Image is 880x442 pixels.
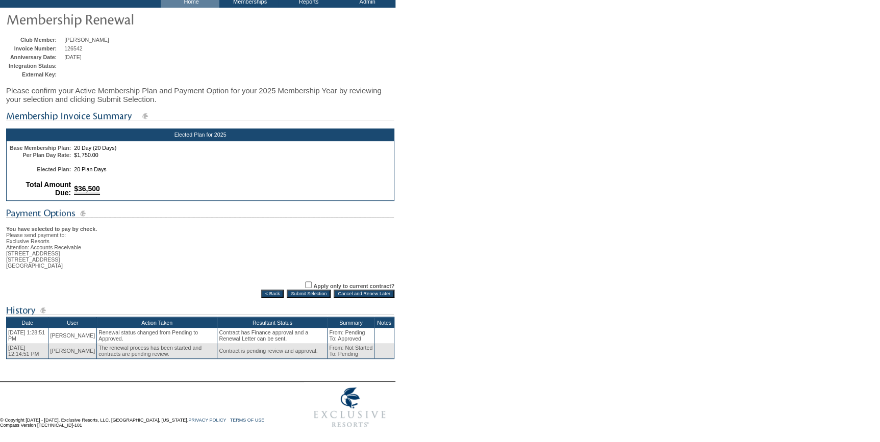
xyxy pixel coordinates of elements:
a: TERMS OF USE [230,418,265,423]
th: Resultant Status [217,317,328,328]
span: [DATE] [64,54,82,60]
th: Summary [328,317,374,328]
span: [PERSON_NAME] [64,37,109,43]
td: From: Not Started To: Pending [328,343,374,359]
td: Invoice Number: [9,45,62,51]
td: Contract is pending review and approval. [217,343,328,359]
input: < Back [261,290,284,298]
b: Per Plan Day Rate: [22,152,71,158]
td: Integration Status: [9,63,62,69]
b: Elected Plan: [37,166,71,172]
td: [PERSON_NAME] [48,328,97,343]
input: Cancel and Renew Later [334,290,394,298]
td: External Key: [9,71,62,77]
a: PRIVACY POLICY [188,418,226,423]
td: Renewal status changed from Pending to Approved. [97,328,217,343]
img: subTtlMembershipInvoiceSummary.gif [6,110,394,122]
td: [DATE] 1:28:51 PM [7,328,48,343]
td: The renewal process has been started and contracts are pending review. [97,343,217,359]
b: Total Amount Due: [26,180,71,197]
td: Anniversary Date: [9,54,62,60]
th: User [48,317,97,328]
img: subTtlHistory.gif [6,304,394,317]
img: Exclusive Resorts [304,382,395,433]
div: Please confirm your Active Membership Plan and Payment Option for your 2025 Membership Year by re... [6,81,394,109]
td: Club Member: [9,37,62,43]
img: pgTtlMembershipRenewal.gif [6,9,210,29]
td: 20 Day (20 Days) [73,145,392,151]
div: Please send payment to: Exclusive Resorts Attention: Accounts Receivable [STREET_ADDRESS] [STREET... [6,220,394,269]
img: subTtlPaymentOptions.gif [6,207,394,220]
td: [DATE] 12:14:51 PM [7,343,48,359]
label: Apply only to current contract? [313,283,394,289]
input: Submit Selection [287,290,331,298]
td: $1,750.00 [73,152,392,158]
div: Elected Plan for 2025 [6,128,394,141]
span: 126542 [64,45,83,51]
span: $36,500 [74,185,100,195]
td: From: Pending To: Approved [328,328,374,343]
th: Notes [374,317,394,328]
td: 20 Plan Days [73,166,392,172]
th: Date [7,317,48,328]
td: [PERSON_NAME] [48,343,97,359]
b: Base Membership Plan: [10,145,71,151]
b: You have selected to pay by check. [6,226,97,232]
th: Action Taken [97,317,217,328]
td: Contract has Finance approval and a Renewal Letter can be sent. [217,328,328,343]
